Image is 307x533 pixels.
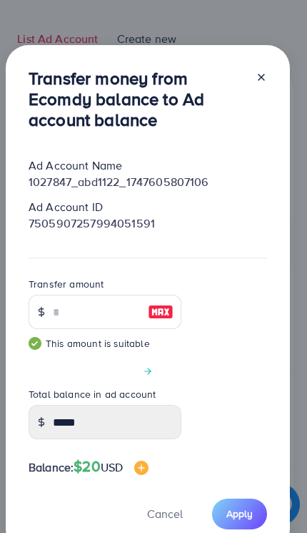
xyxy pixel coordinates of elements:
h3: Transfer money from Ecomdy balance to Ad account balance [29,68,244,129]
span: Cancel [147,506,183,522]
small: This amount is suitable [29,336,181,351]
button: Apply [212,499,267,529]
img: guide [29,337,41,350]
span: Apply [226,507,253,521]
div: Ad Account ID [17,199,278,215]
div: 7505907257994051591 [17,215,278,232]
div: 1027847_abd1122_1747605807106 [17,174,278,190]
label: Transfer amount [29,277,104,291]
button: Cancel [129,499,201,529]
span: Balance: [29,459,74,476]
img: image [134,461,149,475]
span: USD [101,459,123,475]
label: Total balance in ad account [29,387,156,401]
h4: $20 [74,458,149,476]
div: Ad Account Name [17,157,278,174]
img: image [148,303,173,321]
